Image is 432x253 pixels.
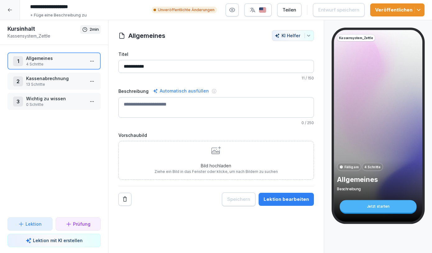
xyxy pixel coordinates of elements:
div: Automatisch ausfüllen [152,87,210,95]
p: Kassensystem_Zettle [7,33,80,39]
p: Beschreibung [337,187,419,192]
div: 2 [13,76,23,86]
span: 11 [301,76,305,80]
p: Kassensystem_Zettle [339,35,373,40]
div: 2Kassenabrechnung13 Schritte [7,73,101,90]
button: Lektion mit KI erstellen [7,234,101,247]
div: KI Helfer [275,33,311,38]
p: + Füge eine Beschreibung zu [30,12,87,18]
button: Speichern [222,192,255,206]
p: Lektion [25,221,42,227]
div: 1 [13,56,23,66]
button: KI Helfer [272,30,314,41]
p: Prüfung [73,221,90,227]
p: 4 Schritte [26,61,85,67]
p: Ziehe ein Bild in das Fenster oder klicke, um nach Bildern zu suchen [154,169,278,174]
h1: Allgemeines [128,31,165,40]
button: Entwurf speichern [313,3,365,17]
p: Bild hochladen [154,162,278,169]
label: Vorschaubild [118,132,314,138]
div: 1Allgemeines4 Schritte [7,52,101,70]
div: Entwurf speichern [318,7,359,13]
p: Lektion mit KI erstellen [33,237,83,244]
span: 0 [301,120,304,125]
div: Jetzt starten [340,200,416,213]
p: Allgemeines [26,55,85,61]
div: 3Wichtig zu wissen0 Schritte [7,93,101,110]
div: 3 [13,97,23,106]
button: Remove [118,193,131,206]
p: 4 Schritte [364,165,380,169]
button: Teilen [277,3,301,17]
p: / 150 [118,75,314,81]
h1: Kursinhalt [7,25,80,33]
div: Teilen [283,7,296,13]
p: 0 Schritte [26,102,85,107]
p: Allgemeines [337,175,419,184]
p: Wichtig zu wissen [26,95,85,102]
button: Lektion bearbeiten [259,193,314,206]
img: us.svg [259,7,266,13]
p: / 250 [118,120,314,126]
button: Veröffentlichen [370,3,425,16]
div: Speichern [227,196,250,203]
div: Veröffentlichen [375,7,420,13]
button: Lektion [7,217,53,231]
p: Fällig am [344,165,359,169]
div: Lektion bearbeiten [264,196,309,203]
p: Unveröffentlichte Änderungen [158,7,214,13]
p: 13 Schritte [26,82,85,87]
label: Beschreibung [118,88,149,94]
p: Kassenabrechnung [26,75,85,82]
p: 2 min [90,26,99,33]
button: Prüfung [56,217,101,231]
label: Titel [118,51,314,57]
